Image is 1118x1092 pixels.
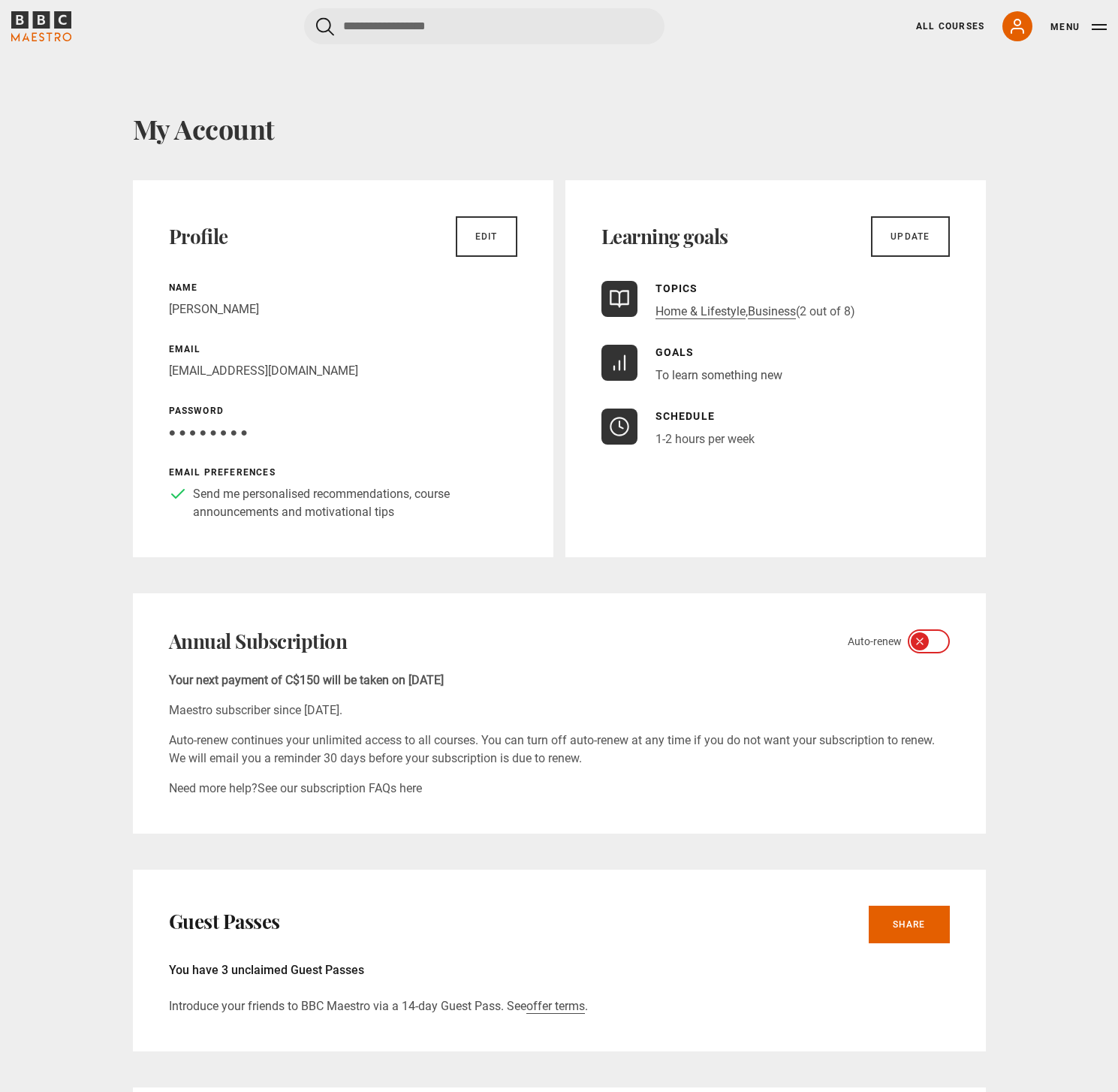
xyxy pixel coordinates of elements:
p: , (2 out of 8) [655,303,855,321]
a: Business [748,304,796,319]
a: Update [871,216,949,257]
h2: Learning goals [601,225,728,249]
button: Submit the search query [316,17,334,36]
span: Auto-renew [848,634,902,650]
span: ● ● ● ● ● ● ● ● [169,425,248,439]
p: Topics [655,281,855,297]
input: Search [304,8,664,44]
h2: Annual Subscription [169,629,348,653]
b: Your next payment of C$150 will be taken on [DATE] [169,673,444,687]
p: Send me personalised recommendations, course announcements and motivational tips [193,485,517,521]
p: Auto-renew continues your unlimited access to all courses. You can turn off auto-renew at any tim... [169,732,950,768]
p: Introduce your friends to BBC Maestro via a 14-day Guest Pass. See . [169,997,950,1015]
h2: Profile [169,225,228,249]
p: Name [169,281,517,294]
a: Share [869,906,950,943]
a: Home & Lifestyle [655,304,746,319]
p: Need more help? [169,780,950,798]
p: Email preferences [169,466,517,479]
p: 1-2 hours per week [655,430,755,448]
a: See our subscription FAQs here [258,781,422,795]
p: Maestro subscriber since [DATE]. [169,701,950,719]
a: offer terms [526,999,585,1014]
a: Edit [456,216,517,257]
li: To learn something new [655,367,782,385]
p: You have 3 unclaimed Guest Passes [169,961,950,979]
p: [PERSON_NAME] [169,300,517,318]
h2: Guest Passes [169,909,280,934]
button: Toggle navigation [1050,20,1107,35]
h1: My Account [133,113,986,144]
p: Password [169,404,517,418]
p: Email [169,342,517,356]
svg: BBC Maestro [11,11,71,41]
p: Schedule [655,409,755,424]
a: All Courses [916,20,984,33]
p: Goals [655,345,782,360]
p: [EMAIL_ADDRESS][DOMAIN_NAME] [169,362,517,380]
